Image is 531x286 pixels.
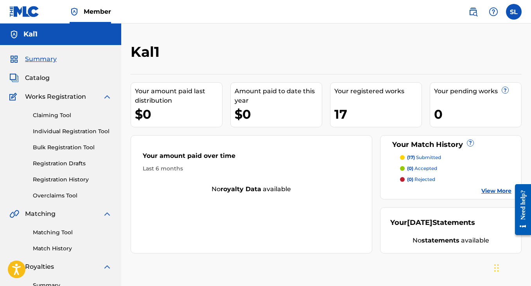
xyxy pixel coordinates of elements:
[33,244,112,253] a: Match History
[334,87,422,96] div: Your registered works
[102,92,112,101] img: expand
[9,30,19,39] img: Accounts
[9,92,20,101] img: Works Registration
[25,73,50,83] span: Catalog
[33,176,112,184] a: Registration History
[135,87,222,105] div: Your amount paid last distribution
[221,185,261,193] strong: royalty data
[422,237,459,244] strong: statements
[494,256,499,280] div: Drag
[434,87,521,96] div: Your pending works
[390,139,512,150] div: Your Match History
[407,165,437,172] p: accepted
[143,151,360,165] div: Your amount paid over time
[70,7,79,16] img: Top Rightsholder
[102,262,112,272] img: expand
[33,127,112,136] a: Individual Registration Tool
[492,248,531,286] iframe: Chat Widget
[509,178,531,241] iframe: Resource Center
[486,4,501,20] div: Help
[9,262,19,272] img: Royalties
[489,7,498,16] img: help
[9,54,57,64] a: SummarySummary
[235,87,322,105] div: Amount paid to date this year
[143,165,360,173] div: Last 6 months
[84,7,111,16] span: Member
[468,7,478,16] img: search
[390,217,475,228] div: Your Statements
[33,192,112,200] a: Overclaims Tool
[131,43,163,61] h2: Kal1
[25,92,86,101] span: Works Registration
[131,185,372,194] div: No available
[407,176,435,183] p: rejected
[400,165,512,172] a: (0) accepted
[465,4,481,20] a: Public Search
[9,73,50,83] a: CatalogCatalog
[481,187,511,195] a: View More
[25,209,56,219] span: Matching
[33,111,112,119] a: Claiming Tool
[400,176,512,183] a: (0) rejected
[9,209,19,219] img: Matching
[25,54,57,64] span: Summary
[23,30,38,39] h5: Kal1
[235,105,322,123] div: $0
[407,176,413,182] span: (0)
[502,87,508,93] span: ?
[407,154,441,161] p: submitted
[9,54,19,64] img: Summary
[400,154,512,161] a: (17) submitted
[407,154,415,160] span: (17)
[33,228,112,237] a: Matching Tool
[407,218,432,227] span: [DATE]
[33,159,112,168] a: Registration Drafts
[506,4,522,20] div: User Menu
[33,143,112,152] a: Bulk Registration Tool
[467,140,474,146] span: ?
[102,209,112,219] img: expand
[434,105,521,123] div: 0
[390,236,512,245] div: No available
[25,262,54,272] span: Royalties
[135,105,222,123] div: $0
[9,73,19,83] img: Catalog
[407,165,413,171] span: (0)
[334,105,422,123] div: 17
[9,6,39,17] img: MLC Logo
